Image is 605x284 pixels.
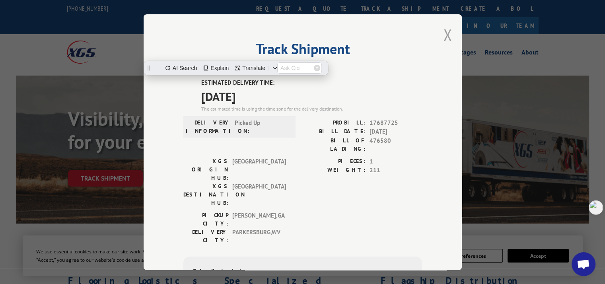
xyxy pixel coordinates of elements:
label: WEIGHT: [303,166,366,175]
label: BILL OF LADING: [303,136,366,153]
label: XGS DESTINATION HUB: [183,182,228,207]
span: PARKERSBURG , WV [232,228,286,244]
span: [GEOGRAPHIC_DATA] [232,157,286,182]
span: [DATE] [370,127,422,136]
h2: Track Shipment [183,43,422,58]
span: [PERSON_NAME] , GA [232,211,286,228]
div: Open chat [572,252,595,276]
span: [DATE] [201,87,422,105]
button: Close modal [443,24,452,45]
span: 17687725 [370,118,422,127]
span: 211 [370,166,422,175]
label: DELIVERY CITY: [183,228,228,244]
span: [GEOGRAPHIC_DATA] [232,182,286,207]
label: PICKUP CITY: [183,211,228,228]
div: The estimated time is using the time zone for the delivery destination. [201,105,422,112]
label: PIECES: [303,157,366,166]
label: PROBILL: [303,118,366,127]
label: DELIVERY INFORMATION: [186,118,231,135]
label: BILL DATE: [303,127,366,136]
span: 476580 [370,136,422,153]
span: Picked Up [235,118,288,135]
label: XGS ORIGIN HUB: [183,157,228,182]
span: 1 [370,157,422,166]
label: ESTIMATED DELIVERY TIME: [201,78,422,88]
div: Subscribe to alerts [193,266,412,277]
